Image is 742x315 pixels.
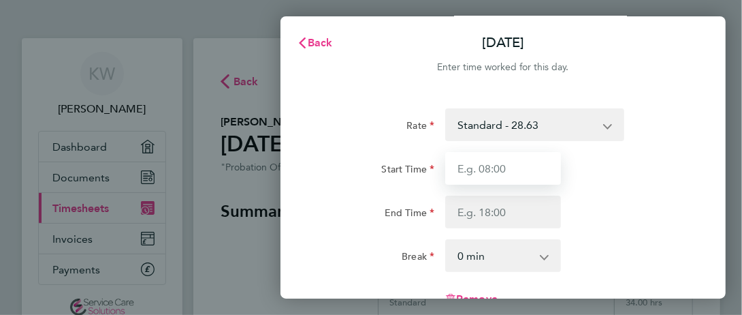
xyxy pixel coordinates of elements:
[445,152,561,185] input: E.g. 08:00
[385,207,434,223] label: End Time
[402,250,434,267] label: Break
[445,294,498,305] button: Remove
[283,29,346,57] button: Back
[308,36,333,49] span: Back
[406,119,434,136] label: Rate
[445,196,561,228] input: E.g. 18:00
[381,163,434,179] label: Start Time
[280,59,726,76] div: Enter time worked for this day.
[482,33,524,52] p: [DATE]
[456,292,498,305] span: Remove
